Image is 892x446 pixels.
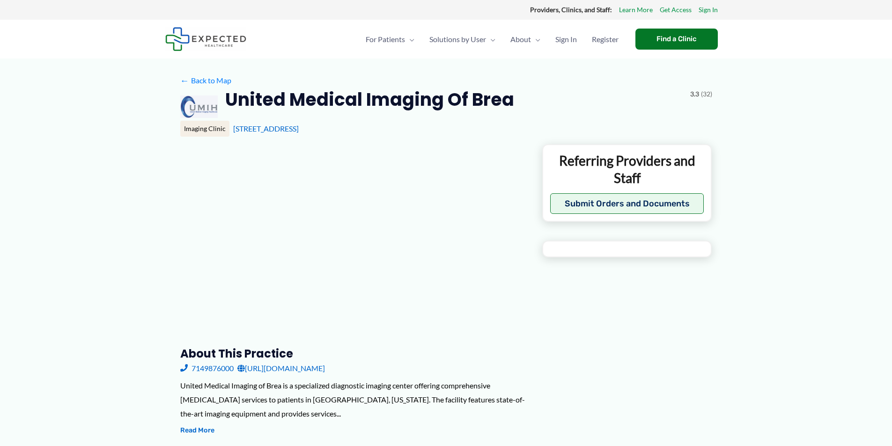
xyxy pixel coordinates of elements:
span: Sign In [555,23,577,56]
h3: About this practice [180,346,527,361]
a: Solutions by UserMenu Toggle [422,23,503,56]
button: Submit Orders and Documents [550,193,704,214]
div: United Medical Imaging of Brea is a specialized diagnostic imaging center offering comprehensive ... [180,379,527,420]
a: AboutMenu Toggle [503,23,548,56]
span: About [510,23,531,56]
span: For Patients [366,23,405,56]
span: Menu Toggle [486,23,495,56]
span: ← [180,76,189,85]
a: 7149876000 [180,361,234,375]
button: Read More [180,425,214,436]
span: 3.3 [690,88,699,100]
p: Referring Providers and Staff [550,152,704,186]
a: Find a Clinic [635,29,718,50]
a: For PatientsMenu Toggle [358,23,422,56]
a: [STREET_ADDRESS] [233,124,299,133]
a: Register [584,23,626,56]
a: Learn More [619,4,653,16]
span: Solutions by User [429,23,486,56]
strong: Providers, Clinics, and Staff: [530,6,612,14]
a: ←Back to Map [180,73,231,88]
a: Get Access [660,4,692,16]
span: Register [592,23,619,56]
span: Menu Toggle [531,23,540,56]
a: Sign In [699,4,718,16]
h2: United Medical Imaging of Brea [225,88,514,111]
img: Expected Healthcare Logo - side, dark font, small [165,27,246,51]
a: [URL][DOMAIN_NAME] [237,361,325,375]
nav: Primary Site Navigation [358,23,626,56]
span: Menu Toggle [405,23,414,56]
div: Imaging Clinic [180,121,229,137]
span: (32) [701,88,712,100]
a: Sign In [548,23,584,56]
